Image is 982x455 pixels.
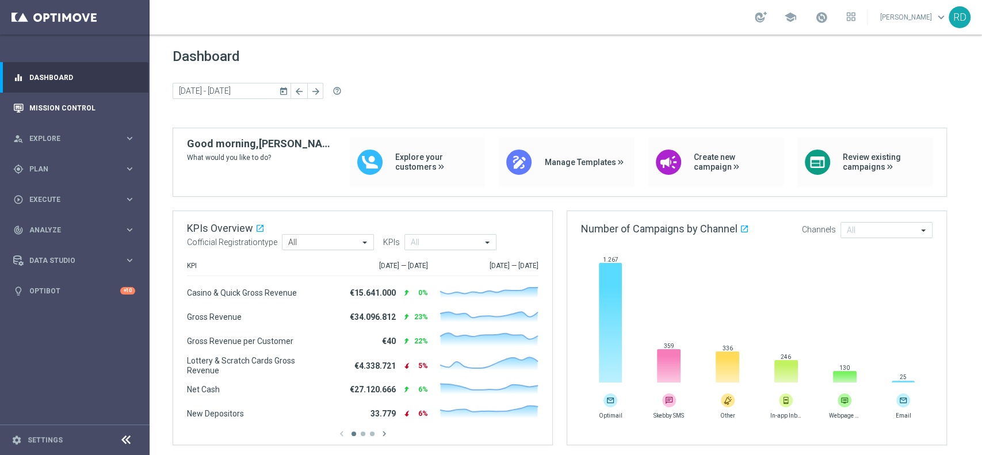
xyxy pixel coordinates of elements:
button: gps_fixed Plan keyboard_arrow_right [13,165,136,174]
div: Explore [13,133,124,144]
div: Plan [13,164,124,174]
button: Data Studio keyboard_arrow_right [13,256,136,265]
span: Execute [29,196,124,203]
a: Optibot [29,276,120,306]
span: Plan [29,166,124,173]
i: keyboard_arrow_right [124,163,135,174]
button: Mission Control [13,104,136,113]
span: school [784,11,797,24]
div: RD [949,6,970,28]
i: play_circle_outline [13,194,24,205]
a: Dashboard [29,62,135,93]
i: lightbulb [13,286,24,296]
span: keyboard_arrow_down [935,11,947,24]
a: [PERSON_NAME]keyboard_arrow_down [879,9,949,26]
i: keyboard_arrow_right [124,133,135,144]
div: Mission Control [13,93,135,123]
button: play_circle_outline Execute keyboard_arrow_right [13,195,136,204]
i: settings [12,435,22,445]
div: Execute [13,194,124,205]
button: equalizer Dashboard [13,73,136,82]
div: Data Studio [13,255,124,266]
span: Analyze [29,227,124,234]
i: keyboard_arrow_right [124,255,135,266]
a: Mission Control [29,93,135,123]
div: +10 [120,287,135,295]
i: gps_fixed [13,164,24,174]
i: track_changes [13,225,24,235]
i: keyboard_arrow_right [124,224,135,235]
a: Settings [28,437,63,443]
button: lightbulb Optibot +10 [13,286,136,296]
button: person_search Explore keyboard_arrow_right [13,134,136,143]
button: track_changes Analyze keyboard_arrow_right [13,225,136,235]
i: person_search [13,133,24,144]
span: Explore [29,135,124,142]
i: keyboard_arrow_right [124,194,135,205]
div: Optibot [13,276,135,306]
span: Data Studio [29,257,124,264]
div: Analyze [13,225,124,235]
div: Dashboard [13,62,135,93]
i: equalizer [13,72,24,83]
